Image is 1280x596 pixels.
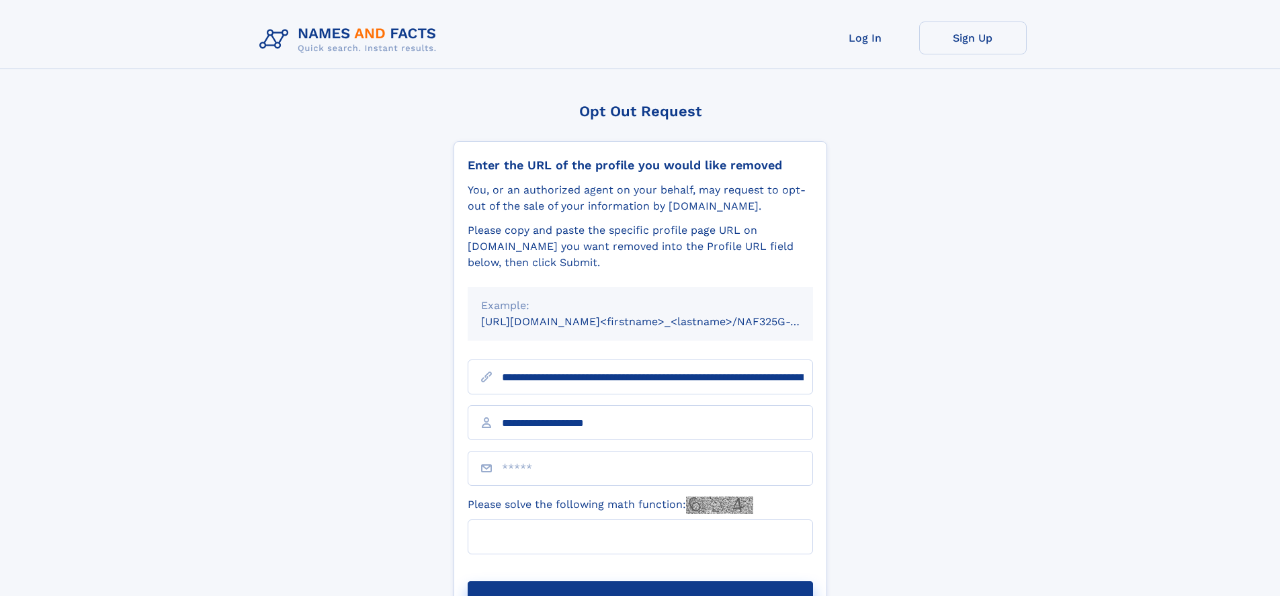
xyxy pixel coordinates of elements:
[919,22,1027,54] a: Sign Up
[468,158,813,173] div: Enter the URL of the profile you would like removed
[481,315,839,328] small: [URL][DOMAIN_NAME]<firstname>_<lastname>/NAF325G-xxxxxxxx
[468,182,813,214] div: You, or an authorized agent on your behalf, may request to opt-out of the sale of your informatio...
[254,22,447,58] img: Logo Names and Facts
[812,22,919,54] a: Log In
[468,222,813,271] div: Please copy and paste the specific profile page URL on [DOMAIN_NAME] you want removed into the Pr...
[468,497,753,514] label: Please solve the following math function:
[481,298,800,314] div: Example:
[454,103,827,120] div: Opt Out Request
